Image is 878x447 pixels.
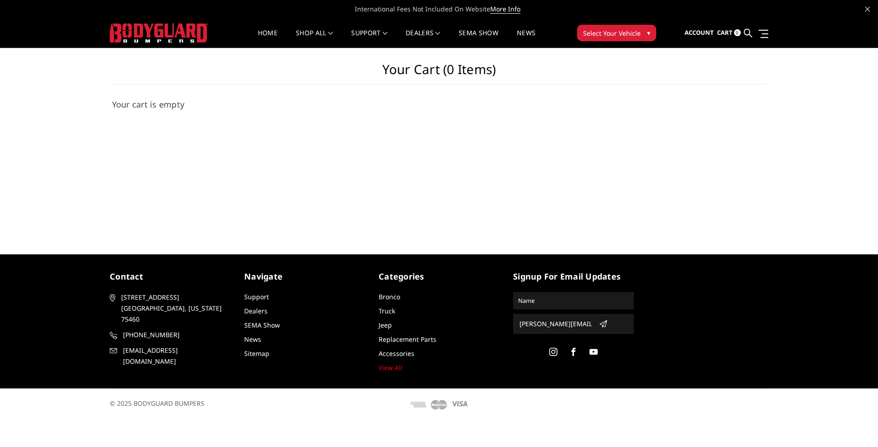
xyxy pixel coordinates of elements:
[258,30,278,48] a: Home
[121,292,227,325] span: [STREET_ADDRESS] [GEOGRAPHIC_DATA], [US_STATE] 75460
[717,21,741,45] a: Cart 0
[513,270,634,283] h5: signup for email updates
[110,270,230,283] h5: contact
[734,29,741,36] span: 0
[244,335,261,344] a: News
[459,30,498,48] a: SEMA Show
[379,292,400,301] a: Bronco
[296,30,333,48] a: shop all
[112,62,766,85] h1: Your Cart (0 items)
[406,30,440,48] a: Dealers
[244,270,365,283] h5: Navigate
[110,329,230,340] a: [PHONE_NUMBER]
[123,345,229,367] span: [EMAIL_ADDRESS][DOMAIN_NAME]
[244,307,268,315] a: Dealers
[110,345,230,367] a: [EMAIL_ADDRESS][DOMAIN_NAME]
[244,292,269,301] a: Support
[244,349,269,358] a: Sitemap
[583,28,641,38] span: Select Your Vehicle
[647,28,650,38] span: ▾
[110,399,204,408] span: © 2025 BODYGUARD BUMPERS
[110,23,208,43] img: BODYGUARD BUMPERS
[379,363,402,372] a: View All
[490,5,520,14] a: More Info
[379,307,395,315] a: Truck
[112,98,766,111] h3: Your cart is empty
[244,321,280,329] a: SEMA Show
[514,293,632,308] input: Name
[577,25,656,41] button: Select Your Vehicle
[517,30,535,48] a: News
[351,30,387,48] a: Support
[123,329,229,340] span: [PHONE_NUMBER]
[685,21,714,45] a: Account
[516,317,595,331] input: Email
[379,335,436,344] a: Replacement Parts
[717,28,733,37] span: Cart
[685,28,714,37] span: Account
[379,270,499,283] h5: Categories
[379,321,392,329] a: Jeep
[379,349,414,358] a: Accessories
